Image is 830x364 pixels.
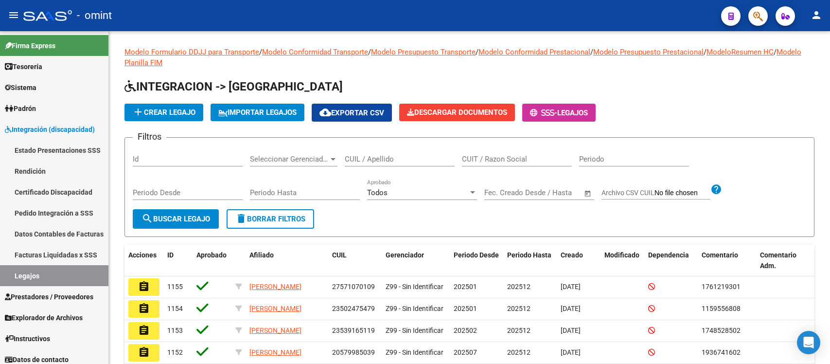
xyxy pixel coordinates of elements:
span: Z99 - Sin Identificar [386,305,443,312]
span: Z99 - Sin Identificar [386,348,443,356]
mat-icon: assignment [138,346,150,358]
span: Explorador de Archivos [5,312,83,323]
mat-icon: person [811,9,822,21]
span: [PERSON_NAME] [249,327,301,334]
span: Padrón [5,103,36,114]
span: 1748528502 [702,327,741,334]
span: 23539165119 [332,327,375,334]
input: Archivo CSV CUIL [654,189,710,198]
span: Creado [561,251,583,259]
span: 1936741602 [702,348,741,356]
datatable-header-cell: ID [163,245,193,277]
span: CUIL [332,251,347,259]
input: End date [525,188,572,197]
mat-icon: assignment [138,281,150,292]
span: - [530,109,557,117]
span: [DATE] [561,305,581,312]
span: 1154 [167,305,183,312]
button: Exportar CSV [312,104,392,122]
span: Todos [367,188,388,197]
span: 202512 [507,305,530,312]
span: 23502475479 [332,305,375,312]
span: Buscar Legajo [141,215,210,223]
span: Z99 - Sin Identificar [386,327,443,334]
span: 1159556808 [702,305,741,312]
datatable-header-cell: Comentario [698,245,756,277]
button: -Legajos [522,104,596,122]
span: [PERSON_NAME] [249,348,301,356]
a: ModeloResumen HC [706,48,774,56]
span: Periodo Desde [454,251,499,259]
input: Start date [484,188,516,197]
button: Borrar Filtros [227,209,314,229]
datatable-header-cell: CUIL [328,245,382,277]
datatable-header-cell: Periodo Desde [450,245,503,277]
datatable-header-cell: Periodo Hasta [503,245,557,277]
span: - omint [77,5,112,26]
a: Modelo Formulario DDJJ para Transporte [124,48,259,56]
span: 202507 [454,348,477,356]
mat-icon: assignment [138,303,150,314]
button: Open calendar [583,188,594,199]
datatable-header-cell: Modificado [600,245,644,277]
button: Descargar Documentos [399,104,515,121]
span: Dependencia [648,251,689,259]
a: Modelo Conformidad Transporte [262,48,368,56]
span: Comentario [702,251,738,259]
div: Open Intercom Messenger [797,331,820,354]
span: Prestadores / Proveedores [5,291,93,302]
span: [DATE] [561,283,581,291]
span: Legajos [557,109,588,117]
span: [PERSON_NAME] [249,305,301,312]
span: [DATE] [561,348,581,356]
span: Exportar CSV [319,109,384,117]
span: 27571070109 [332,283,375,291]
span: Descargar Documentos [407,108,507,117]
datatable-header-cell: Dependencia [644,245,698,277]
span: 202501 [454,305,477,312]
span: INTEGRACION -> [GEOGRAPHIC_DATA] [124,80,343,93]
span: 1155 [167,283,183,291]
span: Archivo CSV CUIL [601,189,654,197]
a: Modelo Presupuesto Transporte [371,48,476,56]
span: Seleccionar Gerenciador [250,155,329,164]
span: [PERSON_NAME] [249,283,301,291]
datatable-header-cell: Aprobado [193,245,231,277]
button: Buscar Legajo [133,209,219,229]
span: 202512 [507,348,530,356]
span: Tesorería [5,61,42,72]
a: Modelo Presupuesto Prestacional [593,48,704,56]
a: Modelo Conformidad Prestacional [478,48,590,56]
span: 1152 [167,348,183,356]
mat-icon: cloud_download [319,107,331,118]
datatable-header-cell: Creado [557,245,600,277]
datatable-header-cell: Gerenciador [382,245,450,277]
button: IMPORTAR LEGAJOS [211,104,304,121]
h3: Filtros [133,130,166,144]
span: 202512 [507,283,530,291]
span: Comentario Adm. [760,251,796,270]
span: 202502 [454,327,477,334]
span: Aprobado [196,251,227,259]
span: Modificado [604,251,639,259]
span: Crear Legajo [132,108,195,117]
span: Gerenciador [386,251,424,259]
span: Instructivos [5,333,50,344]
span: Integración (discapacidad) [5,124,95,135]
mat-icon: delete [235,213,247,224]
span: Borrar Filtros [235,215,305,223]
span: Periodo Hasta [507,251,551,259]
span: Sistema [5,82,36,93]
datatable-header-cell: Acciones [124,245,163,277]
span: Z99 - Sin Identificar [386,283,443,291]
span: [DATE] [561,327,581,334]
span: 202501 [454,283,477,291]
span: Afiliado [249,251,274,259]
span: Firma Express [5,40,55,51]
button: Crear Legajo [124,104,203,121]
mat-icon: search [141,213,153,224]
datatable-header-cell: Comentario Adm. [756,245,814,277]
span: IMPORTAR LEGAJOS [218,108,297,117]
mat-icon: add [132,106,144,118]
span: 1153 [167,327,183,334]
